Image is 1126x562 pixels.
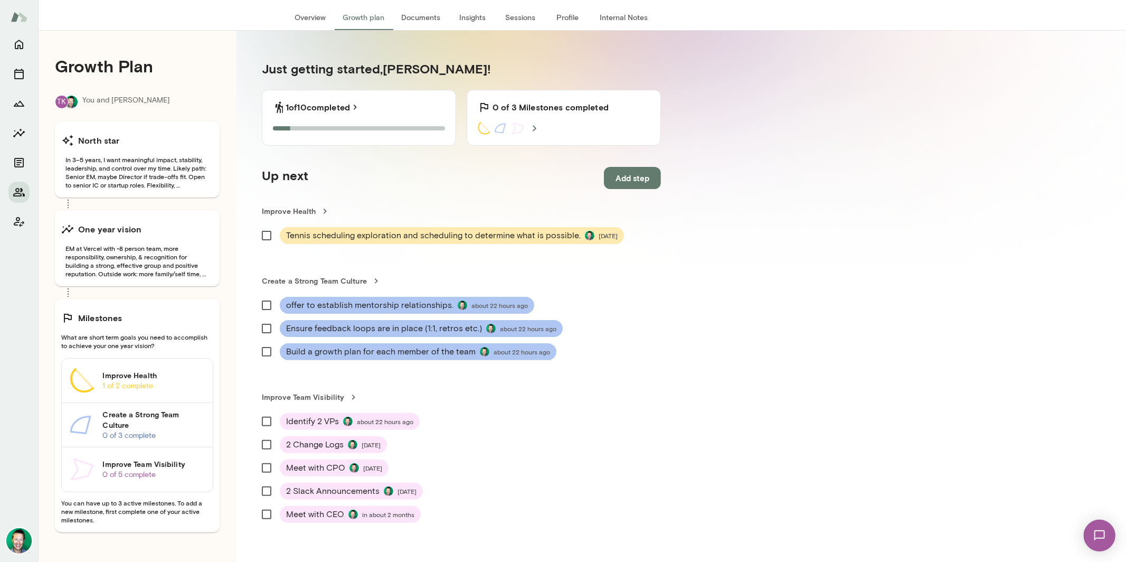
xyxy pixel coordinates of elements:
span: In 3–5 years, I want meaningful impact, stability, leadership, and control over my time. Likely p... [61,155,213,189]
h6: 0 of 3 Milestones completed [493,101,609,114]
a: Improve Health1 of 2 complete [62,359,213,403]
button: Add step [604,167,661,189]
button: Documents [8,152,30,173]
div: Meet with CPOBrian Lawrence[DATE] [280,460,389,476]
div: Ensure feedback loops are in place (1:1, retros etc.)Brian Lawrenceabout 22 hours ago [280,320,563,337]
button: Sessions [8,63,30,85]
div: Tennis scheduling exploration and scheduling to determine what is possible.Brian Lawrence[DATE] [280,227,624,244]
span: Meet with CEO [286,508,344,521]
a: Create a Strong Team Culture [262,276,661,286]
button: Sessions [497,5,544,30]
h6: North star [78,134,120,147]
span: Meet with CPO [286,462,345,474]
button: Client app [8,211,30,232]
div: Meet with CEOBrian Lawrencein about 2 months [280,506,421,523]
button: Insights [449,5,497,30]
button: One year visionEM at Vercel with ~8 person team, more responsibility, ownership, & recognition fo... [55,210,220,286]
h6: One year vision [78,223,141,236]
div: Build a growth plan for each member of the teamBrian Lawrenceabout 22 hours ago [280,343,556,360]
button: Growth Plan [8,93,30,114]
span: [DATE] [599,231,618,240]
h6: Improve Health [102,370,204,381]
button: Insights [8,123,30,144]
img: Brian Lawrence [65,96,78,108]
span: [DATE] [363,464,382,472]
img: Brian Lawrence [349,463,359,473]
h4: Growth Plan [55,56,220,76]
a: Create a Strong Team Culture0 of 3 complete [62,403,213,447]
h6: Milestones [78,312,122,324]
span: about 22 hours ago [500,324,556,333]
span: about 22 hours ago [357,417,413,426]
button: Documents [393,5,449,30]
span: 2 Change Logs [286,438,344,451]
img: Mento [11,7,27,27]
img: Brian Lawrence [458,301,467,310]
span: about 22 hours ago [494,348,550,356]
img: Brian Lawrence [486,324,496,333]
h6: Create a Strong Team Culture [102,409,204,430]
button: Overview [287,5,335,30]
div: Identify 2 VPsBrian Lawrenceabout 22 hours ago [280,413,420,430]
span: 2 Slack Announcements [286,485,380,498]
h6: Improve Team Visibility [102,459,204,470]
p: 0 of 5 complete [102,470,204,480]
span: You can have up to 3 active milestones. To add a new milestone, first complete one of your active... [61,499,213,524]
span: in about 2 months [362,510,414,519]
span: Identify 2 VPs [286,415,339,428]
div: TK [55,95,69,109]
button: Home [8,34,30,55]
img: Brian Lawrence [343,417,353,426]
img: Brian Lawrence [6,528,32,554]
img: Brian Lawrence [348,440,357,449]
span: What are short term goals you need to accomplish to achieve your one year vision? [61,333,213,350]
span: about 22 hours ago [471,301,528,310]
p: 1 of 2 complete [102,381,204,391]
span: offer to establish mentorship relationships. [286,299,453,312]
p: You and [PERSON_NAME] [82,95,170,109]
button: Growth plan [335,5,393,30]
span: EM at Vercel with ~8 person team, more responsibility, ownership, & recognition for building a st... [61,244,213,278]
div: Improve Health1 of 2 completeCreate a Strong Team Culture0 of 3 completeImprove Team Visibility0 ... [61,358,213,492]
div: 2 Change LogsBrian Lawrence[DATE] [280,436,387,453]
img: Brian Lawrence [480,347,489,357]
span: [DATE] [362,441,381,449]
a: 1of10completed [286,101,361,114]
button: Internal Notes [592,5,657,30]
span: Ensure feedback loops are in place (1:1, retros etc.) [286,322,482,335]
img: Brian Lawrence [348,510,358,519]
span: Tennis scheduling exploration and scheduling to determine what is possible. [286,229,581,242]
div: 2 Slack AnnouncementsBrian Lawrence[DATE] [280,483,423,500]
a: Improve Team Visibility [262,392,661,402]
h5: Just getting started, [PERSON_NAME] ! [262,60,661,77]
h5: Up next [262,167,308,189]
span: Build a growth plan for each member of the team [286,345,476,358]
button: Members [8,182,30,203]
button: Profile [544,5,592,30]
a: Improve Health [262,206,661,217]
div: offer to establish mentorship relationships.Brian Lawrenceabout 22 hours ago [280,297,534,314]
p: 0 of 3 complete [102,430,204,441]
button: North starIn 3–5 years, I want meaningful impact, stability, leadership, and control over my time... [55,121,220,198]
img: Brian Lawrence [585,231,594,240]
span: [DATE] [398,487,417,495]
img: Brian Lawrence [384,486,393,496]
a: Improve Team Visibility0 of 5 complete [62,447,213,492]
